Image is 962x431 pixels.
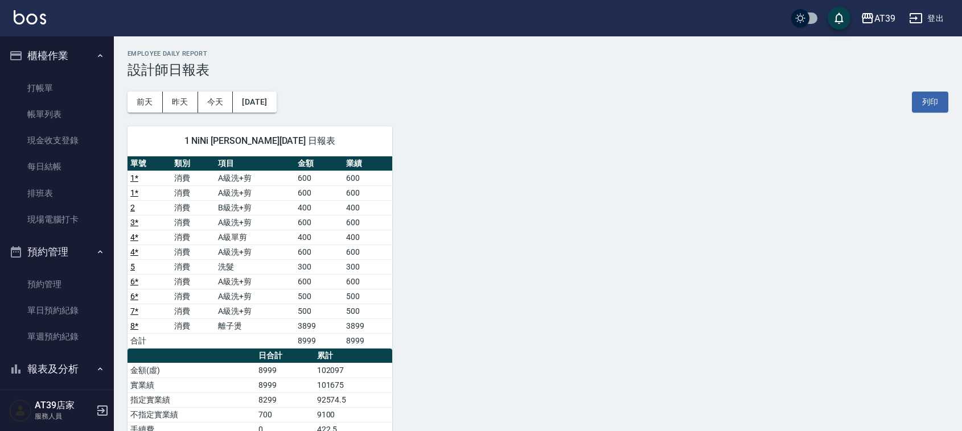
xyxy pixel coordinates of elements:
[5,75,109,101] a: 打帳單
[256,378,314,392] td: 8999
[343,185,392,200] td: 600
[130,262,135,271] a: 5
[128,92,163,113] button: 前天
[128,333,171,348] td: 合計
[295,185,343,200] td: 600
[215,244,295,259] td: A級洗+剪
[128,156,171,171] th: 單號
[295,156,343,171] th: 金額
[128,407,256,422] td: 不指定實業績
[171,185,215,200] td: 消費
[130,203,135,212] a: 2
[171,259,215,274] td: 消費
[295,274,343,289] td: 600
[5,41,109,71] button: 櫃檯作業
[128,50,948,57] h2: Employee Daily Report
[215,156,295,171] th: 項目
[343,304,392,318] td: 500
[128,62,948,78] h3: 設計師日報表
[343,318,392,333] td: 3899
[215,318,295,333] td: 離子燙
[128,363,256,378] td: 金額(虛)
[912,92,948,113] button: 列印
[295,200,343,215] td: 400
[314,392,392,407] td: 92574.5
[295,318,343,333] td: 3899
[215,274,295,289] td: A級洗+剪
[215,215,295,230] td: A級洗+剪
[35,411,93,421] p: 服務人員
[256,349,314,363] th: 日合計
[905,8,948,29] button: 登出
[343,230,392,244] td: 400
[171,230,215,244] td: 消費
[295,244,343,259] td: 600
[314,349,392,363] th: 累計
[171,200,215,215] td: 消費
[5,154,109,180] a: 每日結帳
[295,171,343,185] td: 600
[5,297,109,324] a: 單日預約紀錄
[343,215,392,230] td: 600
[171,244,215,259] td: 消費
[171,304,215,318] td: 消費
[163,92,198,113] button: 昨天
[295,215,343,230] td: 600
[128,378,256,392] td: 實業績
[343,244,392,259] td: 600
[343,274,392,289] td: 600
[141,135,379,147] span: 1 NiNi [PERSON_NAME][DATE] 日報表
[295,304,343,318] td: 500
[14,10,46,24] img: Logo
[5,388,109,415] a: 報表目錄
[314,407,392,422] td: 9100
[5,324,109,350] a: 單週預約紀錄
[343,156,392,171] th: 業績
[295,289,343,304] td: 500
[295,333,343,348] td: 8999
[171,318,215,333] td: 消費
[171,156,215,171] th: 類別
[343,171,392,185] td: 600
[128,392,256,407] td: 指定實業績
[343,200,392,215] td: 400
[256,407,314,422] td: 700
[295,230,343,244] td: 400
[314,363,392,378] td: 102097
[5,271,109,297] a: 預約管理
[343,289,392,304] td: 500
[198,92,233,113] button: 今天
[215,185,295,200] td: A級洗+剪
[171,289,215,304] td: 消費
[256,392,314,407] td: 8299
[5,180,109,206] a: 排班表
[5,237,109,267] button: 預約管理
[295,259,343,274] td: 300
[5,354,109,384] button: 報表及分析
[128,156,392,349] table: a dense table
[856,7,900,30] button: AT39
[171,171,215,185] td: 消費
[874,11,895,26] div: AT39
[35,400,93,411] h5: AT39店家
[215,259,295,274] td: 洗髮
[171,274,215,289] td: 消費
[5,206,109,233] a: 現場電腦打卡
[215,304,295,318] td: A級洗+剪
[343,259,392,274] td: 300
[233,92,276,113] button: [DATE]
[828,7,850,30] button: save
[171,215,215,230] td: 消費
[215,200,295,215] td: B級洗+剪
[215,289,295,304] td: A級洗+剪
[9,399,32,422] img: Person
[5,101,109,127] a: 帳單列表
[5,127,109,154] a: 現金收支登錄
[343,333,392,348] td: 8999
[256,363,314,378] td: 8999
[215,171,295,185] td: A級洗+剪
[215,230,295,244] td: A級單剪
[314,378,392,392] td: 101675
